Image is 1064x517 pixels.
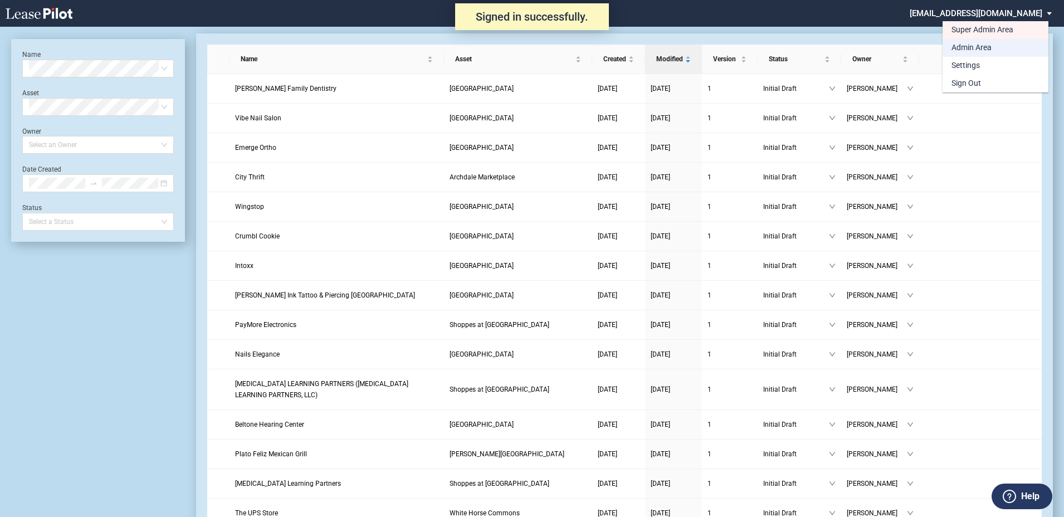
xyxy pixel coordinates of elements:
[992,484,1052,509] button: Help
[951,60,980,71] div: Settings
[455,3,609,30] div: Signed in successfully.
[951,42,992,53] div: Admin Area
[951,78,981,89] div: Sign Out
[1021,489,1039,504] label: Help
[951,25,1013,36] div: Super Admin Area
